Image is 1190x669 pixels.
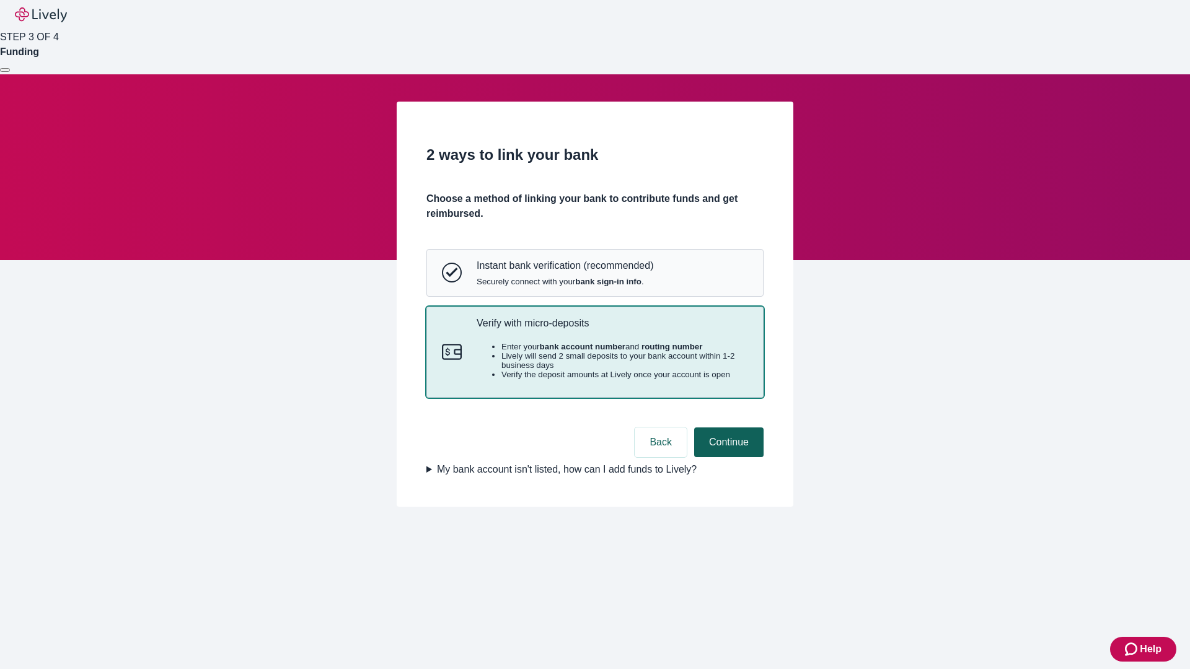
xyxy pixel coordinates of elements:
strong: bank account number [540,342,626,351]
h2: 2 ways to link your bank [426,144,764,166]
button: Micro-depositsVerify with micro-depositsEnter yourbank account numberand routing numberLively wil... [427,307,763,398]
button: Instant bank verificationInstant bank verification (recommended)Securely connect with yourbank si... [427,250,763,295]
span: Securely connect with your . [477,277,653,286]
summary: My bank account isn't listed, how can I add funds to Lively? [426,462,764,477]
p: Verify with micro-deposits [477,317,748,329]
button: Back [635,427,687,457]
li: Enter your and [501,342,748,351]
span: Help [1140,642,1161,657]
h4: Choose a method of linking your bank to contribute funds and get reimbursed. [426,191,764,221]
svg: Instant bank verification [442,263,462,282]
strong: bank sign-in info [575,277,641,286]
svg: Micro-deposits [442,342,462,362]
p: Instant bank verification (recommended) [477,260,653,271]
li: Lively will send 2 small deposits to your bank account within 1-2 business days [501,351,748,370]
button: Continue [694,427,764,457]
li: Verify the deposit amounts at Lively once your account is open [501,370,748,379]
strong: routing number [641,342,702,351]
svg: Zendesk support icon [1125,642,1140,657]
button: Zendesk support iconHelp [1110,637,1176,662]
img: Lively [15,7,67,22]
